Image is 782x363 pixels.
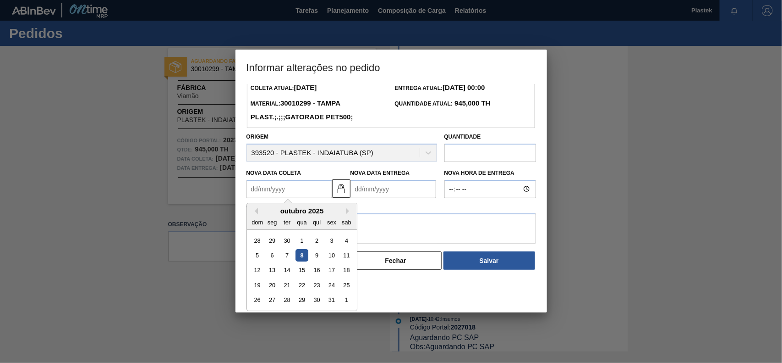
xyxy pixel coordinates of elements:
[346,208,352,214] button: Next Month
[340,234,352,246] div: Choose sábado, 4 de outubro de 2025
[443,84,485,91] strong: [DATE] 00:00
[251,234,263,246] div: Choose domingo, 28 de setembro de 2025
[395,85,485,91] span: Entrega Atual:
[444,134,481,140] label: Quantidade
[325,279,338,291] div: Choose sexta-feira, 24 de outubro de 2025
[251,264,263,276] div: Choose domingo, 12 de outubro de 2025
[395,101,491,107] span: Quantidade Atual:
[350,251,442,270] button: Fechar
[325,294,338,306] div: Choose sexta-feira, 31 de outubro de 2025
[280,234,293,246] div: Choose terça-feira, 30 de setembro de 2025
[246,180,332,198] input: dd/mm/yyyy
[251,85,317,91] span: Coleta Atual:
[280,294,293,306] div: Choose terça-feira, 28 de outubro de 2025
[251,249,263,262] div: Choose domingo, 5 de outubro de 2025
[325,216,338,228] div: sex
[443,251,535,270] button: Salvar
[251,216,263,228] div: dom
[280,249,293,262] div: Choose terça-feira, 7 de outubro de 2025
[453,99,491,107] strong: 945,000 TH
[295,264,308,276] div: Choose quarta-feira, 15 de outubro de 2025
[266,234,278,246] div: Choose segunda-feira, 29 de setembro de 2025
[247,207,357,215] div: outubro 2025
[251,294,263,306] div: Choose domingo, 26 de outubro de 2025
[295,216,308,228] div: qua
[251,99,353,121] strong: 30010299 - TAMPA PLAST.;.;;;GATORADE PET500;
[310,249,323,262] div: Choose quinta-feira, 9 de outubro de 2025
[251,101,353,121] span: Material:
[350,180,436,198] input: dd/mm/yyyy
[340,294,352,306] div: Choose sábado, 1 de novembro de 2025
[336,183,347,194] img: unlocked
[444,167,536,180] label: Nova Hora de Entrega
[325,234,338,246] div: Choose sexta-feira, 3 de outubro de 2025
[340,279,352,291] div: Choose sábado, 25 de outubro de 2025
[266,249,278,262] div: Choose segunda-feira, 6 de outubro de 2025
[235,50,547,84] h3: Informar alterações no pedido
[332,179,350,198] button: unlocked
[266,279,278,291] div: Choose segunda-feira, 20 de outubro de 2025
[295,279,308,291] div: Choose quarta-feira, 22 de outubro de 2025
[280,279,293,291] div: Choose terça-feira, 21 de outubro de 2025
[246,201,536,214] label: Observação
[266,294,278,306] div: Choose segunda-feira, 27 de outubro de 2025
[350,170,410,176] label: Nova Data Entrega
[295,249,308,262] div: Choose quarta-feira, 8 de outubro de 2025
[325,264,338,276] div: Choose sexta-feira, 17 de outubro de 2025
[310,264,323,276] div: Choose quinta-feira, 16 de outubro de 2025
[340,249,352,262] div: Choose sábado, 11 de outubro de 2025
[246,134,269,140] label: Origem
[251,279,263,291] div: Choose domingo, 19 de outubro de 2025
[280,264,293,276] div: Choose terça-feira, 14 de outubro de 2025
[310,234,323,246] div: Choose quinta-feira, 2 de outubro de 2025
[340,264,352,276] div: Choose sábado, 18 de outubro de 2025
[340,216,352,228] div: sab
[310,294,323,306] div: Choose quinta-feira, 30 de outubro de 2025
[266,264,278,276] div: Choose segunda-feira, 13 de outubro de 2025
[295,234,308,246] div: Choose quarta-feira, 1 de outubro de 2025
[250,233,354,307] div: month 2025-10
[310,279,323,291] div: Choose quinta-feira, 23 de outubro de 2025
[266,216,278,228] div: seg
[280,216,293,228] div: ter
[325,249,338,262] div: Choose sexta-feira, 10 de outubro de 2025
[294,84,317,91] strong: [DATE]
[252,208,258,214] button: Previous Month
[310,216,323,228] div: qui
[246,170,301,176] label: Nova Data Coleta
[295,294,308,306] div: Choose quarta-feira, 29 de outubro de 2025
